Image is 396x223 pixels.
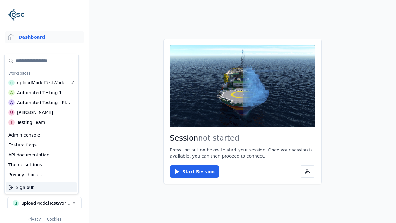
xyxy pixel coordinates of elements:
div: Admin console [6,130,77,140]
div: A [8,90,15,96]
div: Feature flags [6,140,77,150]
div: Suggestions [5,129,78,181]
div: Suggestions [5,54,78,129]
div: [PERSON_NAME] [17,109,53,116]
div: Automated Testing 1 - Playwright [17,90,71,96]
div: u [8,80,15,86]
div: Suggestions [5,181,78,194]
div: U [8,109,15,116]
div: Automated Testing - Playwright [17,99,71,106]
div: T [8,119,15,125]
div: Privacy choices [6,170,77,180]
div: uploadModelTestWorkspace [17,80,70,86]
div: Workspaces [6,69,77,78]
div: Theme settings [6,160,77,170]
div: Sign out [6,182,77,192]
div: A [8,99,15,106]
div: Testing Team [17,119,45,125]
div: API documentation [6,150,77,160]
